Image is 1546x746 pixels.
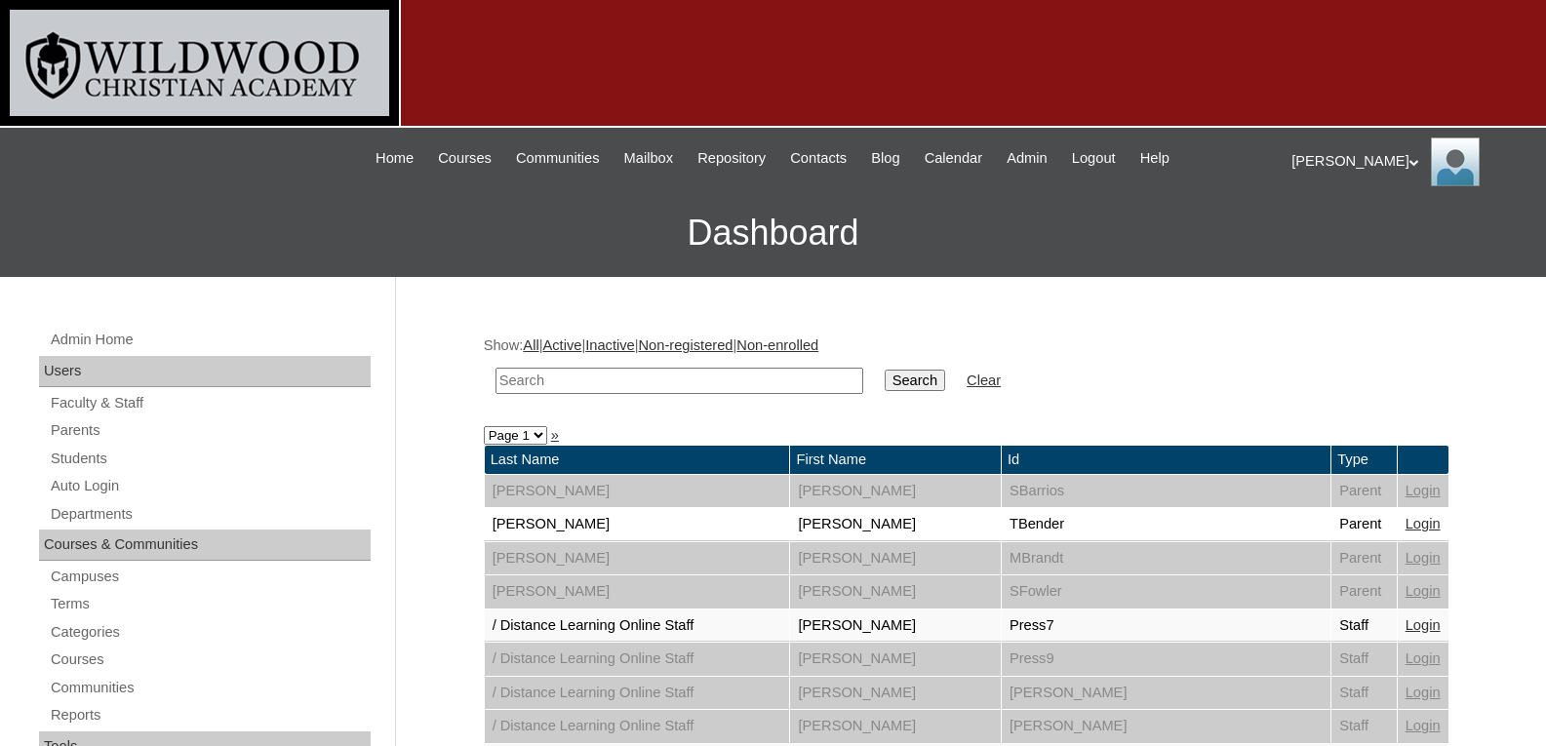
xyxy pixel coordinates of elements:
[485,542,790,575] td: [PERSON_NAME]
[780,147,856,170] a: Contacts
[1331,575,1397,609] td: Parent
[506,147,610,170] a: Communities
[49,474,371,498] a: Auto Login
[1331,643,1397,676] td: Staff
[1331,609,1397,643] td: Staff
[1331,475,1397,508] td: Parent
[790,643,1000,676] td: [PERSON_NAME]
[551,427,559,443] a: »
[1406,516,1441,531] a: Login
[49,592,371,616] a: Terms
[485,475,790,508] td: [PERSON_NAME]
[49,391,371,415] a: Faculty & Staff
[1331,542,1397,575] td: Parent
[376,147,414,170] span: Home
[1406,718,1441,733] a: Login
[790,508,1000,541] td: [PERSON_NAME]
[790,710,1000,743] td: [PERSON_NAME]
[438,147,492,170] span: Courses
[428,147,501,170] a: Courses
[1406,685,1441,700] a: Login
[997,147,1057,170] a: Admin
[967,373,1001,388] a: Clear
[485,677,790,710] td: / Distance Learning Online Staff
[49,328,371,352] a: Admin Home
[585,337,635,353] a: Inactive
[790,542,1000,575] td: [PERSON_NAME]
[1002,677,1330,710] td: [PERSON_NAME]
[1406,617,1441,633] a: Login
[614,147,684,170] a: Mailbox
[1002,446,1330,474] td: Id
[485,446,790,474] td: Last Name
[10,189,1536,277] h3: Dashboard
[1002,643,1330,676] td: Press9
[790,677,1000,710] td: [PERSON_NAME]
[49,620,371,645] a: Categories
[1331,677,1397,710] td: Staff
[1331,446,1397,474] td: Type
[1002,508,1330,541] td: TBender
[485,710,790,743] td: / Distance Learning Online Staff
[1331,508,1397,541] td: Parent
[1331,710,1397,743] td: Staff
[790,475,1000,508] td: [PERSON_NAME]
[1002,542,1330,575] td: MBrandt
[1406,583,1441,599] a: Login
[485,643,790,676] td: / Distance Learning Online Staff
[366,147,423,170] a: Home
[639,337,733,353] a: Non-registered
[790,147,847,170] span: Contacts
[1002,475,1330,508] td: SBarrios
[697,147,766,170] span: Repository
[1062,147,1126,170] a: Logout
[485,575,790,609] td: [PERSON_NAME]
[790,446,1000,474] td: First Name
[1002,575,1330,609] td: SFowler
[49,648,371,672] a: Courses
[1130,147,1179,170] a: Help
[861,147,909,170] a: Blog
[915,147,992,170] a: Calendar
[49,418,371,443] a: Parents
[624,147,674,170] span: Mailbox
[39,530,371,561] div: Courses & Communities
[736,337,818,353] a: Non-enrolled
[10,10,389,116] img: logo-white.png
[1406,550,1441,566] a: Login
[790,575,1000,609] td: [PERSON_NAME]
[1140,147,1169,170] span: Help
[1431,137,1480,186] img: Jill Isaac
[1002,710,1330,743] td: [PERSON_NAME]
[871,147,899,170] span: Blog
[790,609,1000,643] td: [PERSON_NAME]
[1072,147,1116,170] span: Logout
[49,565,371,589] a: Campuses
[1406,483,1441,498] a: Login
[1291,137,1526,186] div: [PERSON_NAME]
[49,676,371,700] a: Communities
[49,703,371,727] a: Reports
[485,609,790,643] td: / Distance Learning Online Staff
[542,337,581,353] a: Active
[39,356,371,387] div: Users
[688,147,775,170] a: Repository
[523,337,538,353] a: All
[49,502,371,527] a: Departments
[925,147,982,170] span: Calendar
[484,335,1449,405] div: Show: | | | |
[1002,609,1330,643] td: Press7
[496,368,863,394] input: Search
[516,147,600,170] span: Communities
[885,370,945,391] input: Search
[1007,147,1048,170] span: Admin
[485,508,790,541] td: [PERSON_NAME]
[1406,650,1441,666] a: Login
[49,447,371,471] a: Students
